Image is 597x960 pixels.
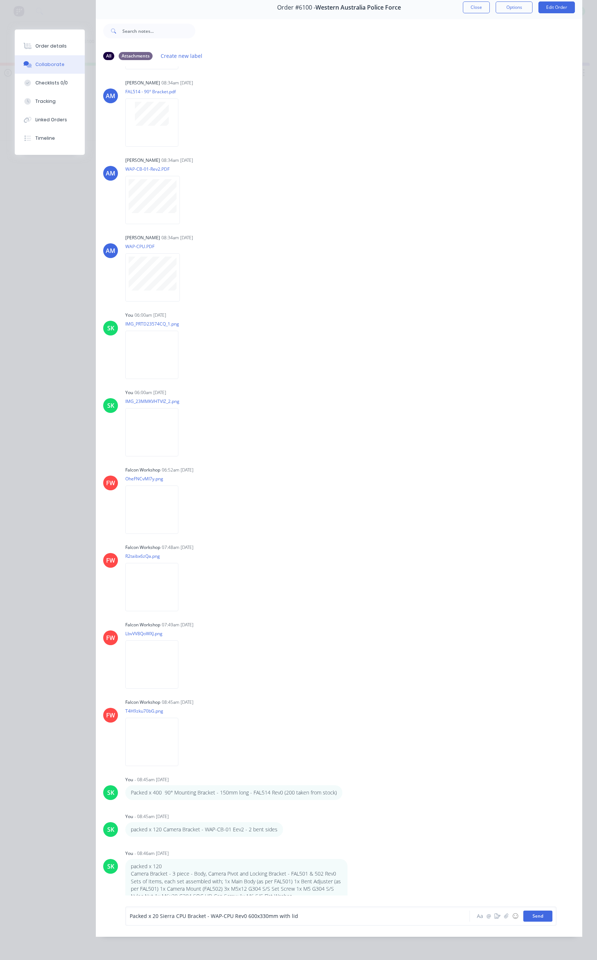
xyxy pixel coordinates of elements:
[125,622,160,628] div: Falcon Workshop
[106,479,115,487] div: FW
[106,246,115,255] div: AM
[35,135,55,142] div: Timeline
[15,129,85,147] button: Timeline
[125,630,186,637] p: LbvVV8QoWXJ.png
[135,813,169,820] div: - 08:45am [DATE]
[538,1,575,13] button: Edit Order
[125,699,160,706] div: Falcon Workshop
[484,912,493,921] button: @
[125,321,186,327] p: IMG_PRTD23574CQ_1.png
[125,476,186,482] p: OheFNCvMI7y.png
[125,80,160,86] div: [PERSON_NAME]
[161,234,193,241] div: 08:34am [DATE]
[106,169,115,178] div: AM
[162,622,193,628] div: 07:49am [DATE]
[131,863,342,870] p: packed x 120
[106,91,115,100] div: AM
[35,80,68,86] div: Checklists 0/0
[107,401,114,410] div: SK
[125,389,133,396] div: You
[496,1,533,13] button: Options
[131,826,277,833] p: packed x 120 Camera Bracket - WAP-CB-01 Eev2 - 2 bent sides
[131,878,342,900] p: Sets of Items, each set assembled with; 1x Main Body (as per FAL501) 1x Bent Adjuster (as per FAL...
[130,912,298,919] span: Packed x 20 Sierra CPU Bracket - WAP-CPU Rev0 600x330mm with lid
[15,92,85,111] button: Tracking
[135,850,169,857] div: - 08:46am [DATE]
[15,74,85,92] button: Checklists 0/0
[463,1,490,13] button: Close
[125,88,186,95] p: FAL514 - 90° Bracket.pdf
[125,850,133,857] div: You
[162,467,193,473] div: 06:52am [DATE]
[125,398,186,404] p: IMG_23MMKVHTVIZ_2.png
[107,788,114,797] div: SK
[161,157,193,164] div: 08:34am [DATE]
[277,4,315,11] span: Order #6100 -
[157,51,206,61] button: Create new label
[511,912,520,921] button: ☺
[125,467,160,473] div: Falcon Workshop
[106,556,115,565] div: FW
[125,234,160,241] div: [PERSON_NAME]
[125,813,133,820] div: You
[135,776,169,783] div: - 08:45am [DATE]
[125,553,186,559] p: R2taibx6zQa.png
[125,312,133,319] div: You
[15,111,85,129] button: Linked Orders
[122,24,195,38] input: Search notes...
[107,825,114,834] div: SK
[15,55,85,74] button: Collaborate
[125,776,133,783] div: You
[125,166,187,172] p: WAP-CB-01-Rev2.PDF
[475,912,484,921] button: Aa
[523,911,552,922] button: Send
[135,389,166,396] div: 06:00am [DATE]
[35,61,64,68] div: Collaborate
[125,157,160,164] div: [PERSON_NAME]
[162,699,193,706] div: 08:45am [DATE]
[125,544,160,551] div: Falcon Workshop
[125,708,186,714] p: T4H9zku70bG.png
[131,789,337,796] p: Packed x 400 90° Mounting Bracket - 150mm long - FAL514 Rev0 (200 taken from stock)
[161,80,193,86] div: 08:34am [DATE]
[135,312,166,319] div: 06:00am [DATE]
[107,324,114,333] div: SK
[106,633,115,642] div: FW
[103,52,114,60] div: All
[106,711,115,720] div: FW
[35,98,56,105] div: Tracking
[35,43,67,49] div: Order details
[131,870,342,877] p: Camera Bracket - 3 piece - Body, Camera Pivot and Locking Bracket - FAL501 & 502 Rev0
[162,544,193,551] div: 07:48am [DATE]
[35,116,67,123] div: Linked Orders
[15,37,85,55] button: Order details
[125,243,187,250] p: WAP-CPU.PDF
[315,4,401,11] span: Western Australia Police Force
[107,862,114,871] div: SK
[119,52,153,60] div: Attachments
